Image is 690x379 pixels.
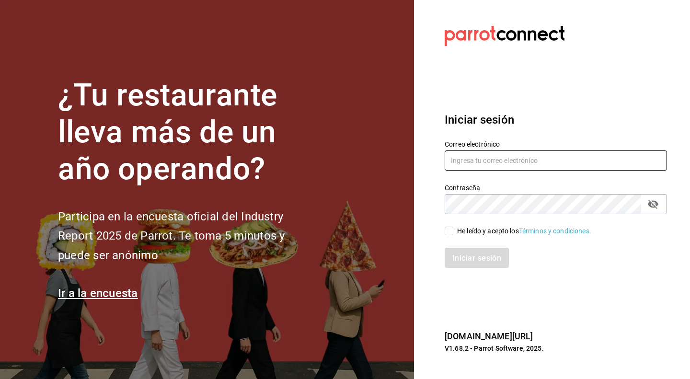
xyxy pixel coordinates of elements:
[445,184,480,192] font: Contraseña
[519,227,591,235] a: Términos y condiciones.
[457,227,519,235] font: He leído y acepto los
[58,287,138,300] a: Ir a la encuesta
[445,331,533,341] a: [DOMAIN_NAME][URL]
[445,140,500,148] font: Correo electrónico
[445,150,667,171] input: Ingresa tu correo electrónico
[445,345,544,352] font: V1.68.2 - Parrot Software, 2025.
[58,210,285,263] font: Participa en la encuesta oficial del Industry Report 2025 de Parrot. Te toma 5 minutos y puede se...
[645,196,661,212] button: campo de contraseña
[445,113,514,126] font: Iniciar sesión
[58,77,277,187] font: ¿Tu restaurante lleva más de un año operando?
